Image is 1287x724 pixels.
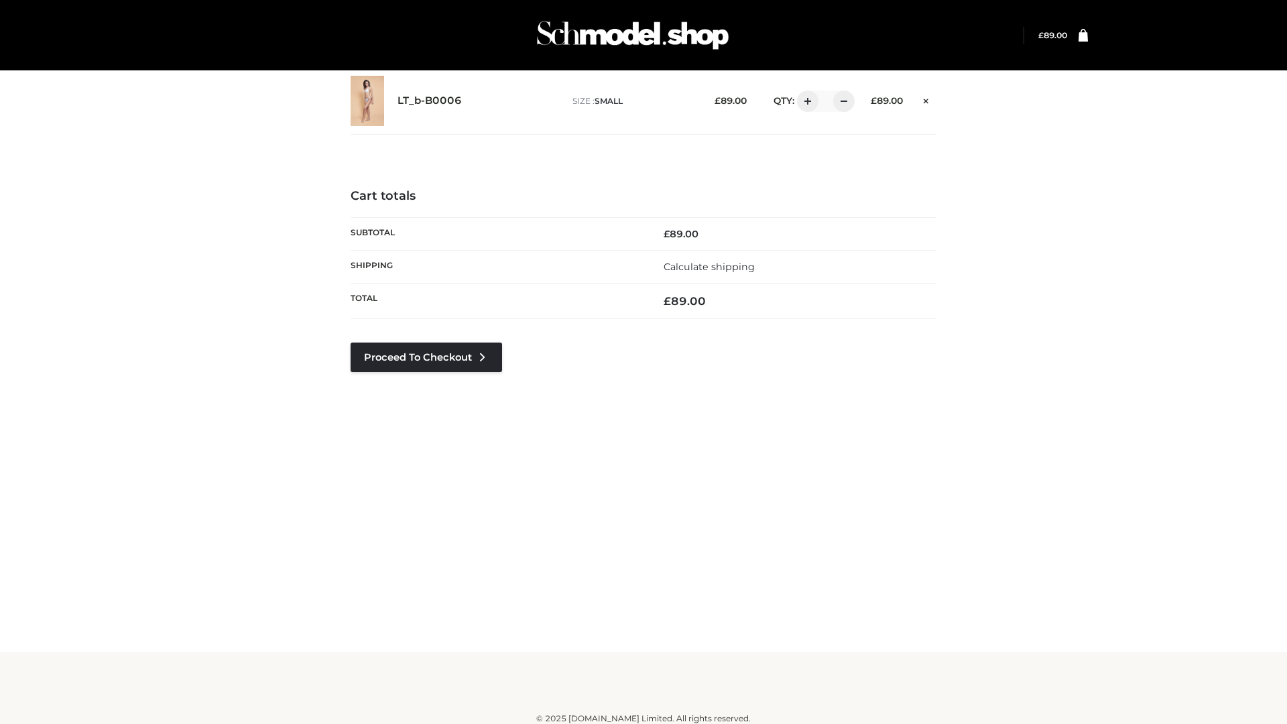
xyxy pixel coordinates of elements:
th: Total [351,284,643,319]
a: Calculate shipping [664,261,755,273]
span: £ [664,294,671,308]
p: size : [572,95,694,107]
span: £ [1038,30,1044,40]
a: Remove this item [916,90,936,108]
span: £ [664,228,670,240]
bdi: 89.00 [1038,30,1067,40]
a: £89.00 [1038,30,1067,40]
a: LT_b-B0006 [397,95,462,107]
span: £ [715,95,721,106]
th: Shipping [351,250,643,283]
th: Subtotal [351,217,643,250]
span: £ [871,95,877,106]
div: QTY: [760,90,850,112]
img: Schmodel Admin 964 [532,9,733,62]
img: LT_b-B0006 - SMALL [351,76,384,126]
a: Proceed to Checkout [351,343,502,372]
bdi: 89.00 [664,294,706,308]
h4: Cart totals [351,189,936,204]
span: SMALL [595,96,623,106]
bdi: 89.00 [715,95,747,106]
bdi: 89.00 [871,95,903,106]
bdi: 89.00 [664,228,698,240]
